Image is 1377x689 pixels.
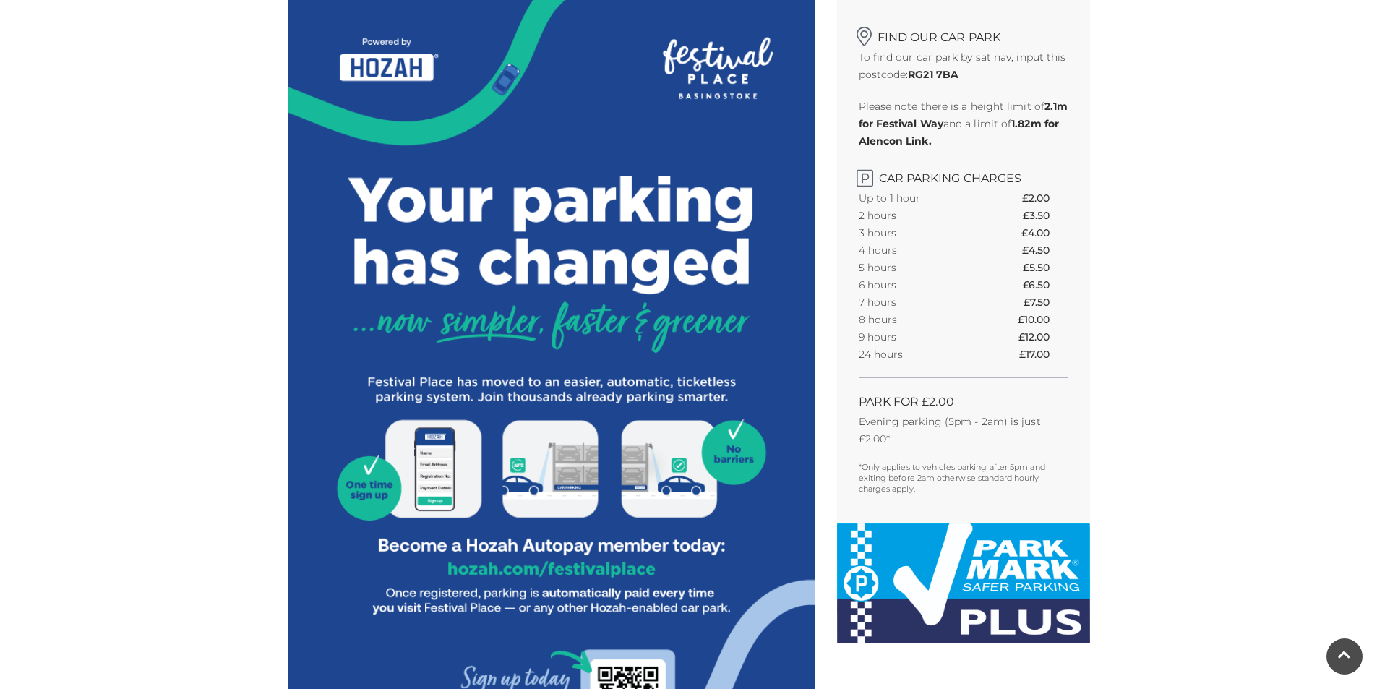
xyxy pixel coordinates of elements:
[1023,259,1068,276] th: £5.50
[1022,241,1068,259] th: £4.50
[1021,224,1068,241] th: £4.00
[859,346,974,363] th: 24 hours
[859,259,974,276] th: 5 hours
[859,22,1068,44] h2: Find our car park
[859,164,1068,185] h2: Car Parking Charges
[859,224,974,241] th: 3 hours
[859,395,1068,408] h2: PARK FOR £2.00
[859,241,974,259] th: 4 hours
[1024,294,1068,311] th: £7.50
[859,207,974,224] th: 2 hours
[1023,276,1068,294] th: £6.50
[908,68,958,81] strong: RG21 7BA
[1019,346,1068,363] th: £17.00
[1023,207,1068,224] th: £3.50
[859,462,1068,495] p: *Only applies to vehicles parking after 5pm and exiting before 2am otherwise standard hourly char...
[859,328,974,346] th: 9 hours
[859,311,974,328] th: 8 hours
[859,98,1068,150] p: Please note there is a height limit of and a limit of
[1018,311,1068,328] th: £10.00
[1022,189,1068,207] th: £2.00
[859,276,974,294] th: 6 hours
[859,189,974,207] th: Up to 1 hour
[859,413,1068,448] p: Evening parking (5pm - 2am) is just £2.00*
[1018,328,1068,346] th: £12.00
[837,523,1090,643] img: Park-Mark-Plus-LG.jpeg
[859,294,974,311] th: 7 hours
[859,48,1068,83] p: To find our car park by sat nav, input this postcode:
